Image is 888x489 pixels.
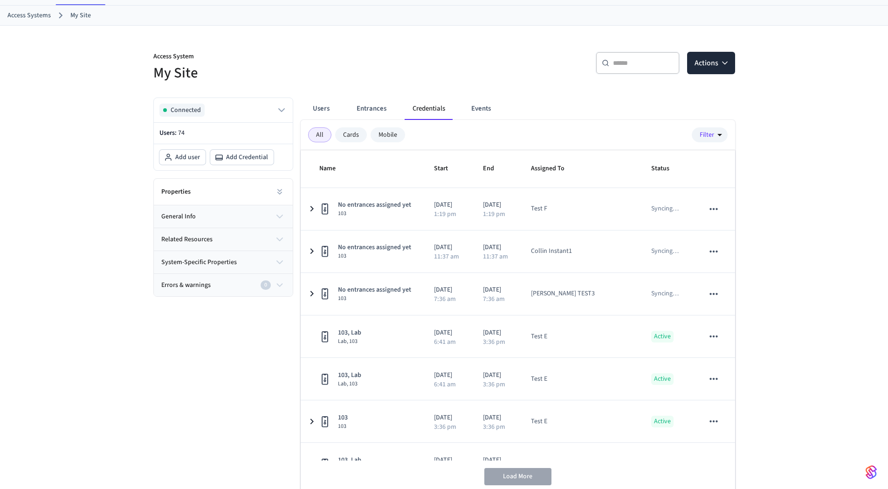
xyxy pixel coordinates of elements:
button: general info [154,205,293,228]
span: Status [651,161,681,176]
p: Users: [159,128,287,138]
button: system-specific properties [154,251,293,273]
div: Test F [531,204,547,214]
p: Syncing … [651,246,679,256]
p: 6:41 am [434,339,456,345]
p: Syncing … [651,289,679,299]
button: Actions [687,52,735,74]
span: Connected [171,105,201,115]
span: Name [319,161,348,176]
span: 103, Lab [338,370,361,380]
h5: My Site [153,63,439,83]
div: Mobile [371,127,405,142]
p: [DATE] [434,370,461,380]
div: Test E [531,332,547,342]
p: [DATE] [434,328,461,338]
a: Access Systems [7,11,51,21]
div: Collin Instant1 [531,246,572,256]
button: Load More [484,468,551,485]
p: [DATE] [434,285,461,295]
span: 103 [338,295,411,302]
span: 74 [178,128,185,138]
div: Test E [531,417,547,426]
span: Lab, 103 [338,380,361,388]
span: 103 [338,252,411,260]
p: [DATE] [434,200,461,210]
span: No entrances assigned yet [338,200,411,210]
p: 1:19 pm [483,211,505,217]
div: 0 [261,280,271,290]
span: No entrances assigned yet [338,243,411,252]
button: Filter [692,127,728,142]
p: Syncing … [651,204,679,214]
p: [DATE] [434,243,461,252]
span: Lab, 103 [338,338,361,345]
button: Connected [159,104,287,117]
div: Test D [531,459,548,469]
span: End [483,161,506,176]
p: [DATE] [434,455,461,465]
button: Add user [159,150,206,165]
p: Active [651,331,674,342]
p: 6:41 am [434,381,456,388]
p: [DATE] [483,200,509,210]
div: Test E [531,374,547,384]
p: [DATE] [483,413,509,423]
button: Errors & warnings0 [154,274,293,296]
button: Users [304,98,338,120]
span: 103, Lab [338,455,361,465]
div: All [308,127,331,142]
span: Errors & warnings [161,280,211,290]
span: general info [161,212,196,222]
p: [DATE] [483,285,509,295]
span: related resources [161,235,213,244]
p: [DATE] [434,413,461,423]
button: related resources [154,228,293,251]
span: No entrances assigned yet [338,285,411,295]
span: 103, Lab [338,328,361,338]
button: Events [464,98,498,120]
button: Entrances [349,98,394,120]
p: 11:37 am [434,253,459,260]
p: Access System [153,52,439,63]
p: [DATE] [483,328,509,338]
p: [DATE] [483,243,509,252]
p: [DATE] [483,455,509,465]
p: 3:36 pm [434,424,456,430]
p: 3:36 pm [483,339,505,345]
p: 11:37 am [483,253,508,260]
div: Cards [335,127,367,142]
p: 3:36 pm [483,424,505,430]
img: SeamLogoGradient.69752ec5.svg [866,465,877,480]
span: 103 [338,423,348,430]
span: 103 [338,413,348,423]
span: Assigned To [531,161,577,176]
span: system-specific properties [161,258,237,267]
p: [DATE] [483,370,509,380]
span: 103 [338,210,411,217]
p: Active [651,416,674,427]
p: Expired [651,459,672,469]
a: My Site [70,11,91,21]
span: Start [434,161,460,176]
button: Credentials [405,98,453,120]
h2: Properties [161,187,191,196]
span: Load More [503,472,532,481]
button: Add Credential [210,150,274,165]
p: 1:19 pm [434,211,456,217]
span: Add Credential [226,153,268,162]
p: Active [651,373,674,385]
p: 7:36 am [434,296,456,302]
div: [PERSON_NAME] TEST3 [531,289,595,299]
span: Add user [175,153,200,162]
p: 3:36 pm [483,381,505,388]
p: 7:36 am [483,296,505,302]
